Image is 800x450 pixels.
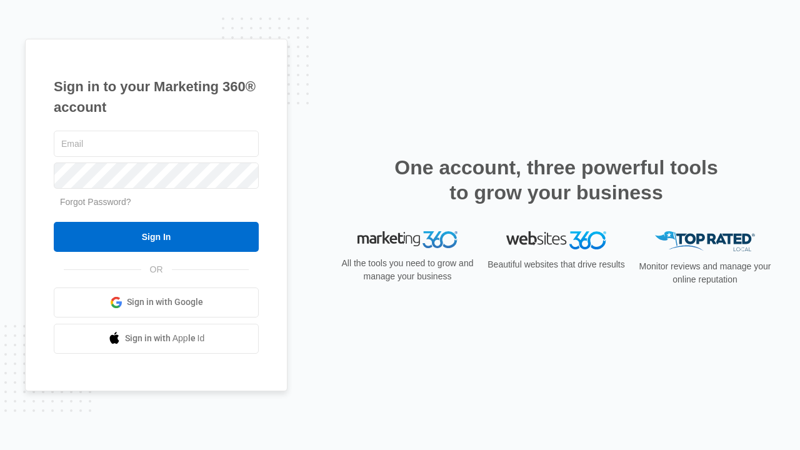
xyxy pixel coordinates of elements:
[635,260,775,286] p: Monitor reviews and manage your online reputation
[506,231,606,249] img: Websites 360
[486,258,626,271] p: Beautiful websites that drive results
[141,263,172,276] span: OR
[54,287,259,317] a: Sign in with Google
[54,324,259,354] a: Sign in with Apple Id
[391,155,722,205] h2: One account, three powerful tools to grow your business
[655,231,755,252] img: Top Rated Local
[54,76,259,117] h1: Sign in to your Marketing 360® account
[357,231,457,249] img: Marketing 360
[127,296,203,309] span: Sign in with Google
[54,222,259,252] input: Sign In
[337,257,477,283] p: All the tools you need to grow and manage your business
[60,197,131,207] a: Forgot Password?
[125,332,205,345] span: Sign in with Apple Id
[54,131,259,157] input: Email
